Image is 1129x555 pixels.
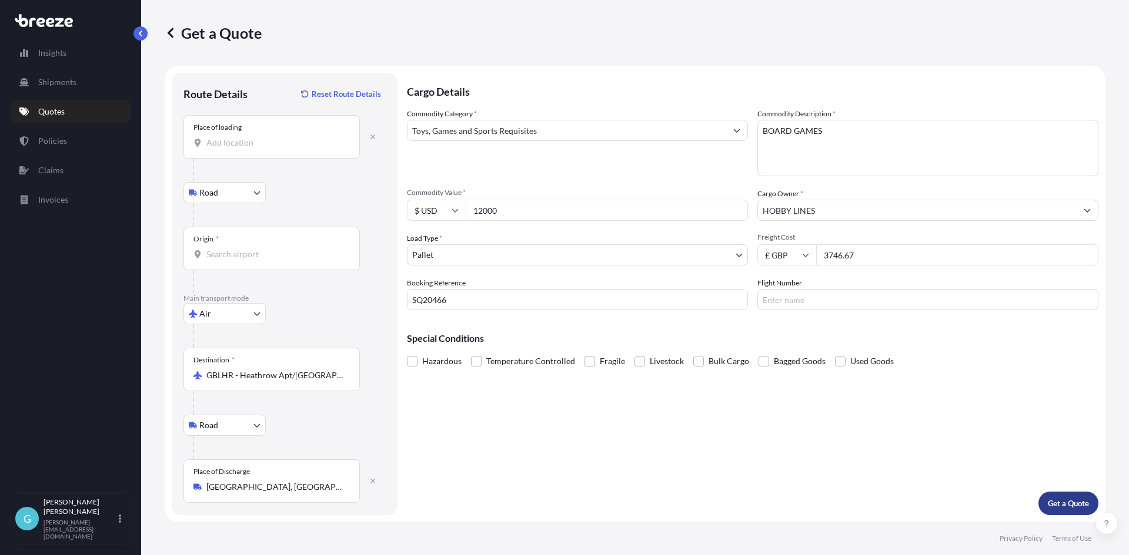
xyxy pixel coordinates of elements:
input: Enter amount [816,244,1098,265]
div: Place of Discharge [193,467,250,476]
p: Shipments [38,76,76,88]
input: Place of loading [206,137,345,149]
a: Invoices [10,188,131,211]
span: Road [199,419,218,431]
span: Temperature Controlled [486,352,575,370]
p: Get a Quote [1048,497,1089,509]
a: Claims [10,159,131,182]
span: Used Goods [850,352,894,370]
input: Destination [206,369,345,381]
input: Origin [206,248,345,260]
p: Cargo Details [407,73,1098,108]
a: Policies [10,129,131,153]
span: Load Type [407,233,442,244]
div: Destination [193,355,235,365]
input: Type amount [466,200,748,221]
a: Privacy Policy [1000,534,1043,543]
input: Select a commodity type [407,120,726,141]
p: Main transport mode [183,294,386,303]
button: Show suggestions [726,120,747,141]
input: Your internal reference [407,289,748,310]
input: Enter name [757,289,1098,310]
label: Booking Reference [407,277,466,289]
div: Origin [193,234,219,244]
p: [PERSON_NAME] [PERSON_NAME] [44,497,116,516]
span: Commodity Value [407,188,748,197]
span: Bulk Cargo [709,352,749,370]
a: Insights [10,41,131,65]
button: Select transport [183,182,266,203]
p: Claims [38,164,64,176]
a: Shipments [10,70,131,94]
input: Place of Discharge [206,481,345,493]
span: Hazardous [422,352,462,370]
button: Get a Quote [1038,492,1098,515]
span: Pallet [412,249,433,261]
button: Show suggestions [1077,200,1098,221]
label: Commodity Description [757,108,836,120]
div: Place of loading [193,123,242,132]
p: [PERSON_NAME][EMAIL_ADDRESS][DOMAIN_NAME] [44,519,116,540]
p: Reset Route Details [312,88,381,100]
p: Get a Quote [165,23,262,42]
span: Road [199,187,218,199]
button: Select transport [183,415,266,436]
a: Quotes [10,100,131,123]
span: Bagged Goods [774,352,826,370]
span: Air [199,308,211,319]
label: Cargo Owner [757,188,803,200]
p: Invoices [38,194,68,206]
p: Quotes [38,106,65,117]
span: Fragile [600,352,625,370]
button: Pallet [407,244,748,265]
p: Insights [38,47,66,59]
a: Terms of Use [1052,534,1091,543]
p: Special Conditions [407,334,1098,343]
p: Route Details [183,87,248,101]
span: Freight Cost [757,233,1098,242]
input: Full name [758,200,1077,221]
button: Select transport [183,303,266,324]
label: Commodity Category [407,108,477,120]
span: G [24,513,31,524]
button: Reset Route Details [295,85,386,103]
label: Flight Number [757,277,802,289]
span: Livestock [650,352,684,370]
p: Policies [38,135,67,147]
